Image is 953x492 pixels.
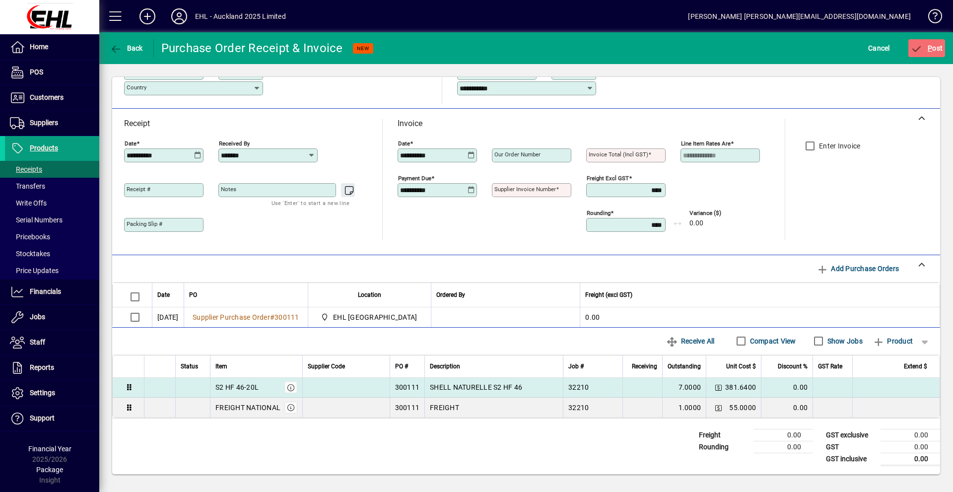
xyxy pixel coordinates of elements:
span: P [928,44,932,52]
span: Pricebooks [10,233,50,241]
div: Freight (excl GST) [585,289,927,300]
mat-label: Our order number [494,151,541,158]
mat-label: Received by [219,140,250,147]
app-page-header-button: Back [99,39,154,57]
td: Freight [694,429,753,441]
td: Rounding [694,441,753,453]
td: 0.00 [881,429,940,441]
a: Staff [5,330,99,355]
td: GST [821,441,881,453]
mat-label: Line item rates are [681,140,731,147]
span: 0.00 [689,219,703,227]
mat-label: Supplier invoice number [494,186,556,193]
a: Customers [5,85,99,110]
span: EHL [GEOGRAPHIC_DATA] [333,312,417,322]
a: Settings [5,381,99,406]
button: Receive All [662,332,718,350]
mat-hint: Use 'Enter' to start a new line [272,197,349,209]
mat-label: Date [125,140,136,147]
div: [PERSON_NAME] [PERSON_NAME][EMAIL_ADDRESS][DOMAIN_NAME] [688,8,911,24]
span: Serial Numbers [10,216,63,224]
a: Stocktakes [5,245,99,262]
td: 300111 [390,398,425,418]
td: 0.00 [881,441,940,453]
span: Price Updates [10,267,59,275]
td: 0.00 [753,429,813,441]
span: 300111 [274,313,299,321]
button: Change Price Levels [711,401,725,415]
td: FREIGHT [424,398,563,418]
a: Receipts [5,161,99,178]
td: [DATE] [152,307,184,327]
span: Transfers [10,182,45,190]
a: Price Updates [5,262,99,279]
span: Financial Year [28,445,71,453]
div: Date [157,289,179,300]
span: Settings [30,389,55,397]
span: Status [181,361,198,372]
td: 1.0000 [662,398,706,418]
span: NEW [357,45,369,52]
span: Date [157,289,170,300]
span: EHL AUCKLAND [318,311,421,323]
button: Change Price Levels [711,380,725,394]
span: Receipts [10,165,42,173]
a: Serial Numbers [5,211,99,228]
td: 7.0000 [662,378,706,398]
label: Enter Invoice [817,141,860,151]
span: Description [430,361,460,372]
mat-label: Freight excl GST [587,175,629,182]
span: Item [215,361,227,372]
span: Jobs [30,313,45,321]
a: Reports [5,355,99,380]
a: Support [5,406,99,431]
span: 55.0000 [729,403,756,413]
a: Financials [5,280,99,304]
label: Compact View [748,336,796,346]
a: POS [5,60,99,85]
span: Support [30,414,55,422]
span: GST Rate [818,361,842,372]
td: 300111 [390,378,425,398]
button: Product [868,332,918,350]
mat-label: Date [398,140,410,147]
button: Post [908,39,946,57]
span: # [270,313,274,321]
a: Transfers [5,178,99,195]
span: Home [30,43,48,51]
mat-label: Payment due [398,175,431,182]
span: Back [110,44,143,52]
span: Job # [568,361,584,372]
span: Outstanding [668,361,701,372]
td: SHELL NATURELLE S2 HF 46 [424,378,563,398]
a: Suppliers [5,111,99,136]
button: Back [107,39,145,57]
button: Add [132,7,163,25]
span: Reports [30,363,54,371]
span: Suppliers [30,119,58,127]
span: Discount % [778,361,808,372]
span: Stocktakes [10,250,50,258]
span: 32210 [568,403,589,413]
a: Supplier Purchase Order#300111 [189,312,303,323]
mat-label: Packing Slip # [127,220,162,227]
td: 0.00 [761,398,813,418]
mat-label: Notes [221,186,236,193]
span: Location [358,289,381,300]
td: GST inclusive [821,453,881,465]
span: POS [30,68,43,76]
span: Cancel [868,40,890,56]
span: Receive All [666,333,714,349]
span: Product [873,333,913,349]
span: Write Offs [10,199,47,207]
span: Extend $ [904,361,927,372]
mat-label: Receipt # [127,186,150,193]
td: 0.00 [881,453,940,465]
span: PO # [395,361,408,372]
div: FREIGHT NATIONAL [215,403,280,413]
span: Ordered By [436,289,465,300]
span: Supplier Purchase Order [193,313,270,321]
td: GST exclusive [821,429,881,441]
span: Add Purchase Orders [817,261,899,277]
a: Home [5,35,99,60]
